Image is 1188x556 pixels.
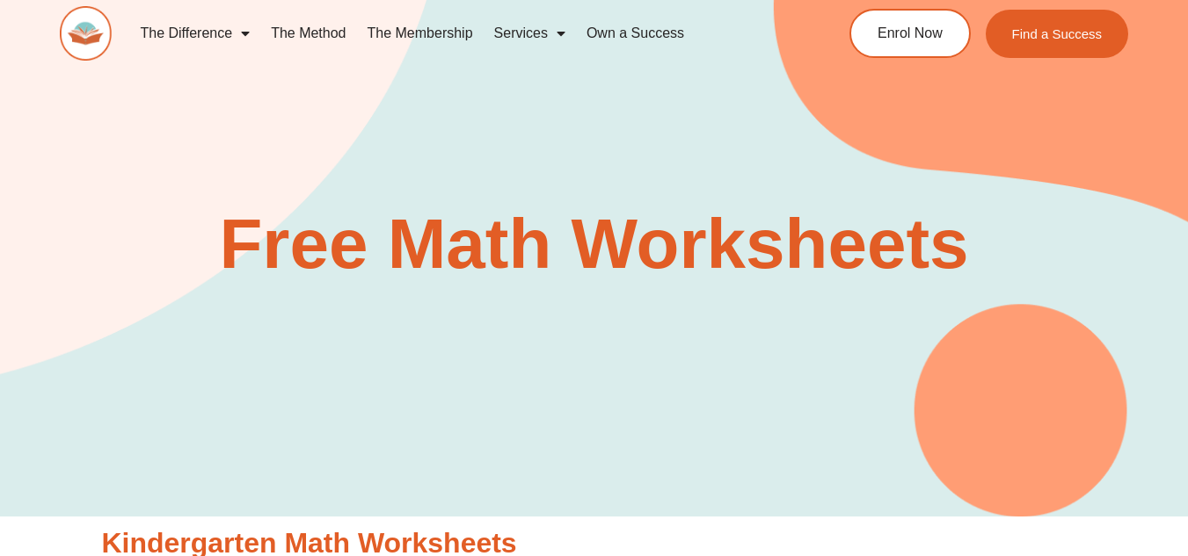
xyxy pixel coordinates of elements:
a: The Difference [129,13,260,54]
h2: Free Math Worksheets [93,209,1096,279]
a: The Method [260,13,356,54]
a: Enrol Now [849,9,971,58]
nav: Menu [129,13,788,54]
span: Enrol Now [878,26,943,40]
a: Services [484,13,576,54]
a: Find a Success [986,10,1129,58]
a: Own a Success [576,13,695,54]
a: The Membership [357,13,484,54]
span: Find a Success [1012,27,1103,40]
